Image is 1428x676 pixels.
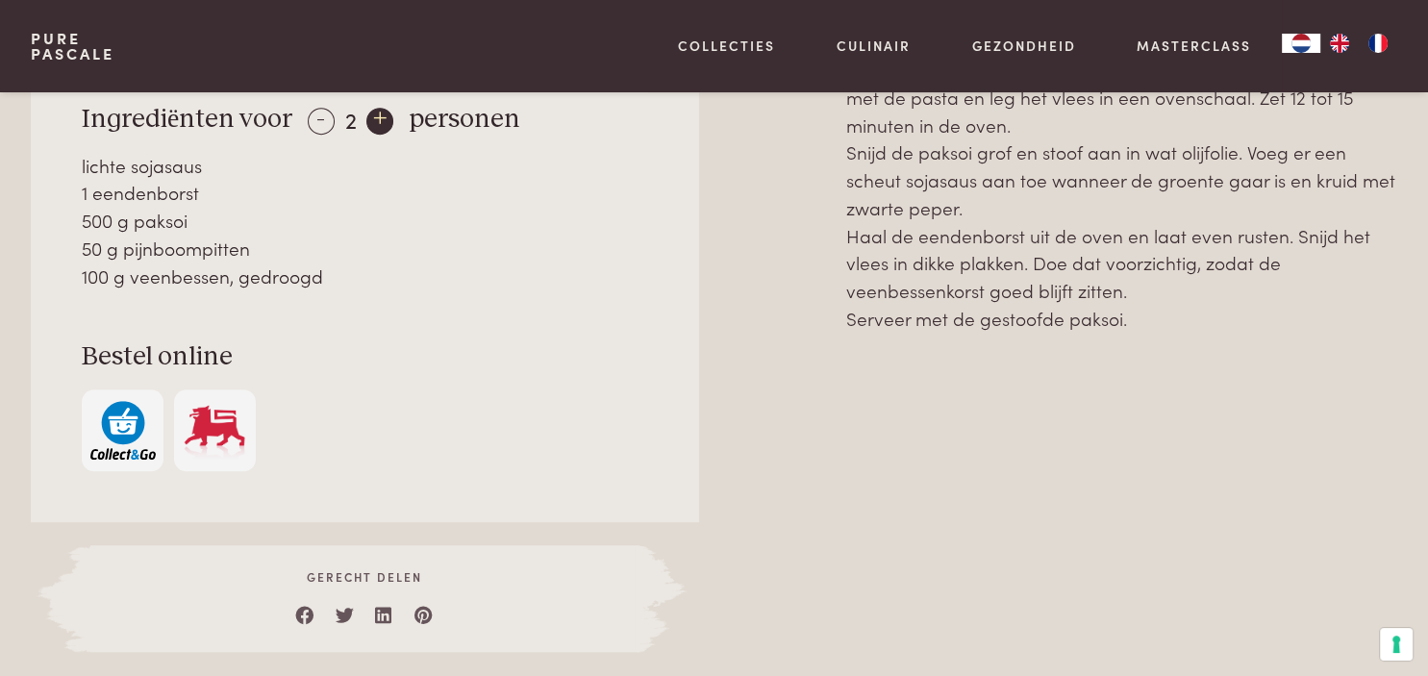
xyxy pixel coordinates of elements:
aside: Language selected: Nederlands [1282,34,1397,53]
div: - [308,108,335,135]
h3: Bestel online [82,340,647,374]
div: + [366,108,393,135]
button: Uw voorkeuren voor toestemming voor trackingtechnologieën [1380,628,1413,661]
div: 500 g paksoi [82,207,647,235]
a: Gezondheid [972,36,1076,56]
img: c308188babc36a3a401bcb5cb7e020f4d5ab42f7cacd8327e500463a43eeb86c.svg [90,401,156,460]
div: lichte sojasaus [82,152,647,180]
a: FR [1359,34,1397,53]
a: EN [1320,34,1359,53]
a: Masterclass [1137,36,1251,56]
a: Culinair [837,36,911,56]
a: Collecties [678,36,775,56]
span: Gerecht delen [90,568,639,586]
img: Delhaize [182,401,247,460]
span: personen [409,106,520,133]
div: 1 eendenborst [82,179,647,207]
a: PurePascale [31,31,114,62]
a: NL [1282,34,1320,53]
div: 50 g pijnboompitten [82,235,647,263]
div: Language [1282,34,1320,53]
div: 100 g veenbessen, gedroogd [82,263,647,290]
span: Ingrediënten voor [82,106,292,133]
ul: Language list [1320,34,1397,53]
span: 2 [345,103,357,135]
